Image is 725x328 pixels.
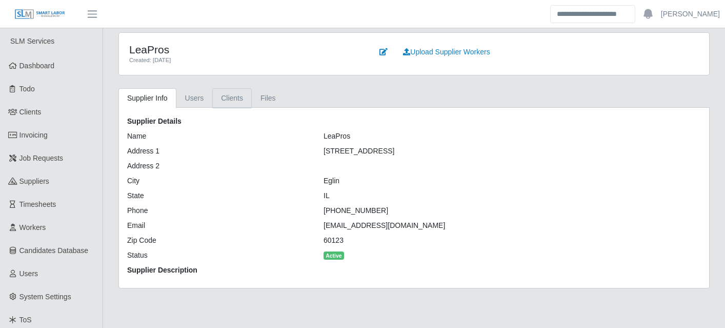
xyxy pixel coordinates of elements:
span: Users [19,269,38,278]
a: Files [252,88,285,108]
span: ToS [19,316,32,324]
span: Dashboard [19,62,55,70]
span: System Settings [19,293,71,301]
span: Candidates Database [19,246,89,255]
a: Clients [212,88,252,108]
span: Timesheets [19,200,56,208]
div: Phone [119,205,316,216]
div: [STREET_ADDRESS] [316,146,512,157]
span: Todo [19,85,35,93]
div: State [119,190,316,201]
img: SLM Logo [14,9,66,20]
div: Status [119,250,316,261]
a: Supplier Info [118,88,176,108]
b: Supplier Details [127,117,182,125]
div: IL [316,190,512,201]
a: Users [176,88,213,108]
div: Email [119,220,316,231]
input: Search [550,5,635,23]
div: Created: [DATE] [129,56,357,65]
div: Name [119,131,316,142]
span: Active [324,252,344,260]
div: LeaPros [316,131,512,142]
a: Upload Supplier Workers [396,43,496,61]
div: [EMAIL_ADDRESS][DOMAIN_NAME] [316,220,512,231]
h4: LeaPros [129,43,357,56]
span: Suppliers [19,177,49,185]
span: Clients [19,108,42,116]
span: Workers [19,223,46,231]
div: [PHONE_NUMBER] [316,205,512,216]
div: Address 1 [119,146,316,157]
span: SLM Services [10,37,54,45]
div: Eglin [316,176,512,186]
div: City [119,176,316,186]
a: [PERSON_NAME] [661,9,720,20]
b: Supplier Description [127,266,197,274]
div: Zip Code [119,235,316,246]
div: Address 2 [119,161,316,171]
span: Invoicing [19,131,48,139]
div: 60123 [316,235,512,246]
span: Job Requests [19,154,64,162]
